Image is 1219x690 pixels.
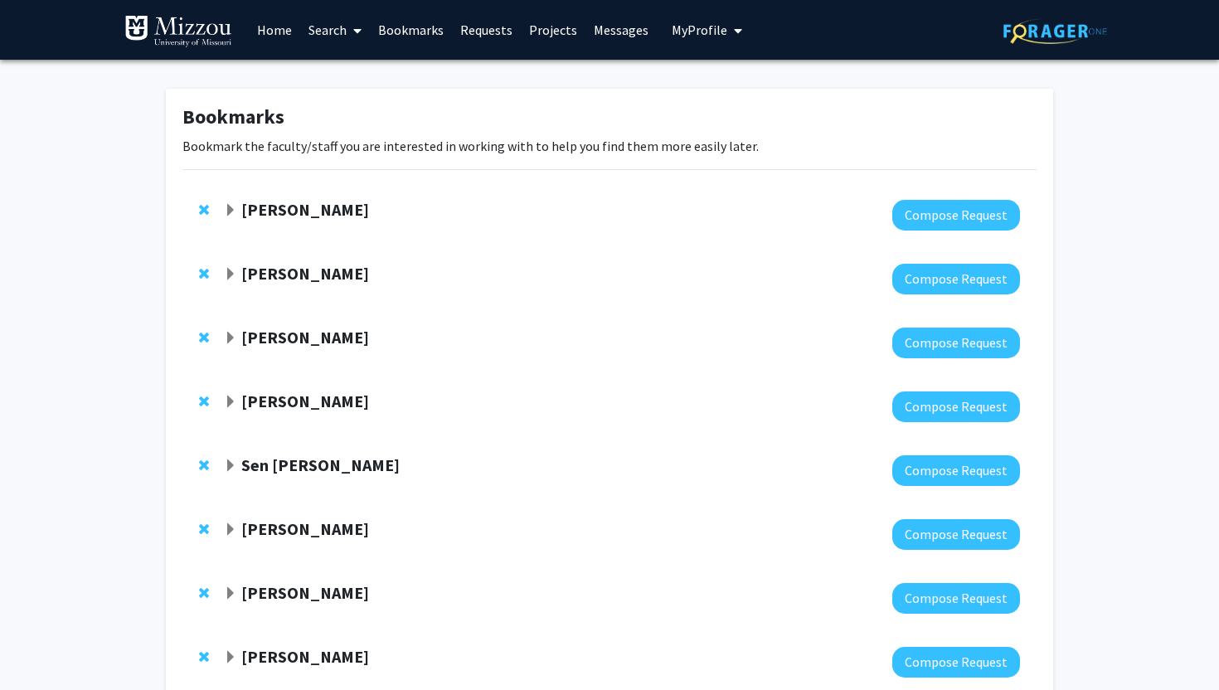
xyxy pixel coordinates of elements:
iframe: Chat [12,615,70,678]
button: Compose Request to Elizabeth Bryda [892,391,1020,422]
strong: [PERSON_NAME] [241,327,369,347]
span: Remove Sue Boren from bookmarks [199,586,209,600]
img: ForagerOne Logo [1003,18,1107,44]
button: Compose Request to Randi Foraker [892,647,1020,678]
span: Expand Yujiang Fang Bookmark [224,268,237,281]
button: Compose Request to Maithe Enriquez [892,519,1020,550]
span: Remove Maithe Enriquez from bookmarks [199,522,209,536]
button: Compose Request to Nicholas Gaspelin [892,200,1020,231]
span: Remove Nicholas Gaspelin from bookmarks [199,203,209,216]
span: Remove Yujiang Fang from bookmarks [199,267,209,280]
button: Compose Request to Denis McCarthy [892,328,1020,358]
span: Expand Nicholas Gaspelin Bookmark [224,204,237,217]
strong: Sen [PERSON_NAME] [241,454,400,475]
span: Expand Sue Boren Bookmark [224,587,237,600]
span: Remove Elizabeth Bryda from bookmarks [199,395,209,408]
strong: [PERSON_NAME] [241,582,369,603]
button: Compose Request to Sue Boren [892,583,1020,614]
a: Search [300,1,370,59]
img: University of Missouri Logo [124,15,232,48]
strong: [PERSON_NAME] [241,518,369,539]
a: Home [249,1,300,59]
span: Expand Sen Xu Bookmark [224,459,237,473]
a: Requests [452,1,521,59]
span: Expand Randi Foraker Bookmark [224,651,237,664]
strong: [PERSON_NAME] [241,263,369,284]
span: Expand Maithe Enriquez Bookmark [224,523,237,537]
button: Compose Request to Yujiang Fang [892,264,1020,294]
span: Expand Elizabeth Bryda Bookmark [224,396,237,409]
p: Bookmark the faculty/staff you are interested in working with to help you find them more easily l... [182,136,1037,156]
h1: Bookmarks [182,105,1037,129]
span: Remove Denis McCarthy from bookmarks [199,331,209,344]
a: Projects [521,1,585,59]
span: My Profile [672,22,727,38]
a: Bookmarks [370,1,452,59]
span: Remove Sen Xu from bookmarks [199,459,209,472]
button: Compose Request to Sen Xu [892,455,1020,486]
strong: [PERSON_NAME] [241,199,369,220]
span: Remove Randi Foraker from bookmarks [199,650,209,663]
strong: [PERSON_NAME] [241,646,369,667]
strong: [PERSON_NAME] [241,391,369,411]
a: Messages [585,1,657,59]
span: Expand Denis McCarthy Bookmark [224,332,237,345]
